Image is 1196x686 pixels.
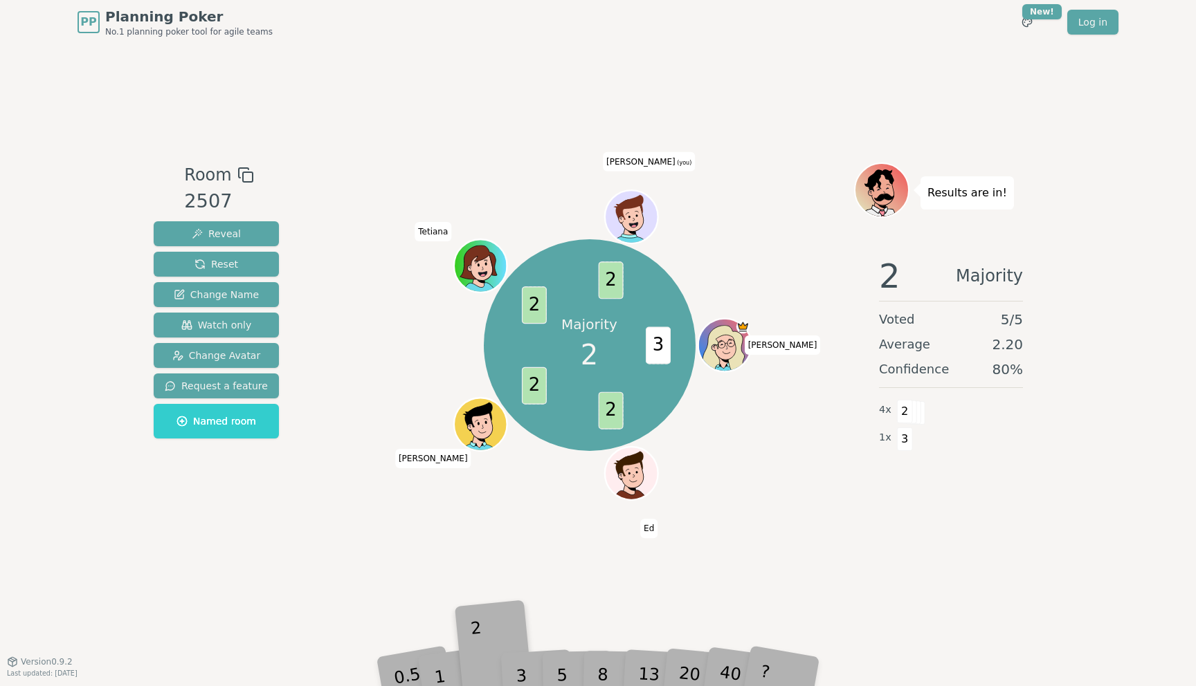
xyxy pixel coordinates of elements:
span: 2 [598,261,623,299]
span: 2 [879,259,900,293]
span: Change Avatar [172,349,261,362]
span: 5 / 5 [1001,310,1023,329]
span: Average [879,335,930,354]
a: PPPlanning PokerNo.1 planning poker tool for agile teams [78,7,273,37]
button: Request a feature [154,373,279,398]
span: 2 [521,367,546,404]
span: Olga is the host [736,320,749,333]
span: Planning Poker [105,7,273,26]
button: New! [1015,10,1040,35]
div: 2507 [184,187,253,216]
span: Click to change your name [415,222,451,241]
span: 2 [581,334,598,376]
button: Change Avatar [154,343,279,368]
button: Reset [154,252,279,277]
div: New! [1022,4,1062,19]
span: 2 [598,391,623,429]
span: Change Name [174,288,259,302]
button: Named room [154,404,279,438]
span: Reveal [192,227,241,241]
span: 80 % [993,360,1023,379]
span: Click to change your name [640,519,658,538]
a: Log in [1067,10,1118,35]
span: 3 [897,427,913,451]
span: Click to change your name [603,152,695,171]
span: Version 0.9.2 [21,656,73,667]
span: Voted [879,310,915,329]
span: Room [184,163,231,187]
span: Last updated: [DATE] [7,669,78,677]
span: 3 [646,326,671,364]
span: PP [80,14,96,30]
button: Click to change your avatar [606,192,656,242]
button: Watch only [154,313,279,337]
span: Watch only [181,318,252,332]
button: Version0.9.2 [7,656,73,667]
p: Results are in! [927,183,1007,203]
button: Change Name [154,282,279,307]
span: Named room [176,414,256,428]
span: Majority [956,259,1023,293]
span: 2 [521,286,546,324]
span: Request a feature [165,379,268,393]
span: Click to change your name [745,335,821,355]
span: Click to change your name [395,449,471,468]
p: Majority [561,315,617,334]
span: Confidence [879,360,949,379]
span: No.1 planning poker tool for agile teams [105,26,273,37]
span: 4 x [879,402,891,418]
span: (you) [676,160,692,166]
span: 1 x [879,430,891,445]
span: Reset [194,257,238,271]
button: Reveal [154,221,279,246]
span: 2.20 [992,335,1023,354]
span: 2 [897,400,913,423]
